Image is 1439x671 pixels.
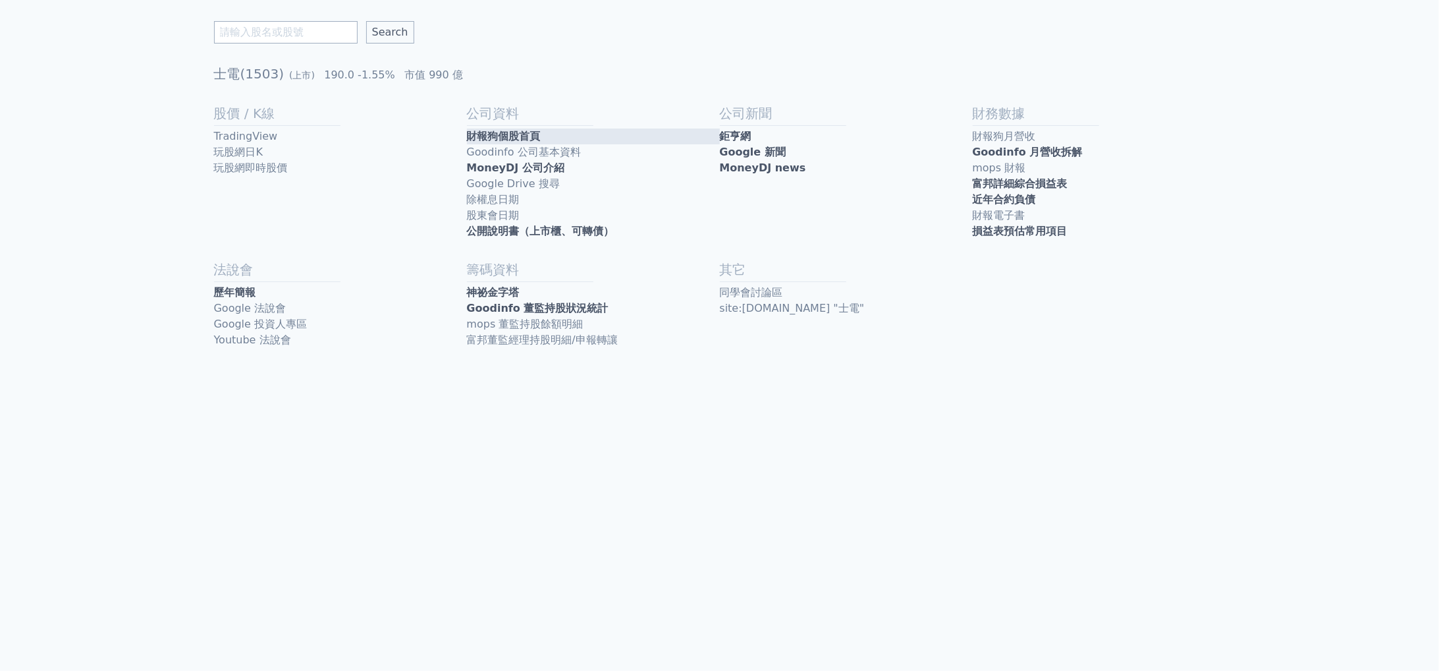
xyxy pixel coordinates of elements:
h2: 財務數據 [973,104,1226,123]
a: 除權息日期 [467,192,720,208]
a: Goodinfo 董監持股狀況統計 [467,301,720,316]
h2: 籌碼資料 [467,260,720,279]
iframe: Chat Widget [1373,608,1439,671]
h2: 公司資料 [467,104,720,123]
a: MoneyDJ 公司介紹 [467,160,720,176]
a: 玩股網即時股價 [214,160,467,176]
input: 請輸入股名或股號 [214,21,358,44]
a: mops 財報 [973,160,1226,176]
a: 同學會討論區 [720,285,973,301]
div: 聊天小工具 [1373,608,1439,671]
a: Google 新聞 [720,144,973,160]
a: 玩股網日K [214,144,467,160]
a: 神祕金字塔 [467,285,720,301]
a: Google 投資人專區 [214,316,467,332]
a: Youtube 法說會 [214,332,467,348]
a: mops 董監持股餘額明細 [467,316,720,332]
a: site:[DOMAIN_NAME] "士電" [720,301,973,316]
span: (上市) [289,70,315,80]
a: 富邦董監經理持股明細/申報轉讓 [467,332,720,348]
a: 富邦詳細綜合損益表 [973,176,1226,192]
a: Google 法說會 [214,301,467,316]
a: 財報狗個股首頁 [467,129,720,144]
h2: 其它 [720,260,973,279]
a: Goodinfo 月營收拆解 [973,144,1226,160]
a: 歷年簡報 [214,285,467,301]
h2: 法說會 [214,260,467,279]
input: Search [366,21,414,44]
a: Goodinfo 公司基本資料 [467,144,720,160]
a: 公開說明書（上市櫃、可轉債） [467,223,720,239]
h1: 士電(1503) [214,65,1226,83]
span: 190.0 -1.55% [324,69,395,81]
span: 市值 990 億 [404,69,463,81]
a: Google Drive 搜尋 [467,176,720,192]
a: 鉅亨網 [720,129,973,144]
a: 財報狗月營收 [973,129,1226,144]
a: 財報電子書 [973,208,1226,223]
a: 近年合約負債 [973,192,1226,208]
a: 損益表預估常用項目 [973,223,1226,239]
h2: 公司新聞 [720,104,973,123]
h2: 股價 / K線 [214,104,467,123]
a: 股東會日期 [467,208,720,223]
a: MoneyDJ news [720,160,973,176]
a: TradingView [214,129,467,144]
